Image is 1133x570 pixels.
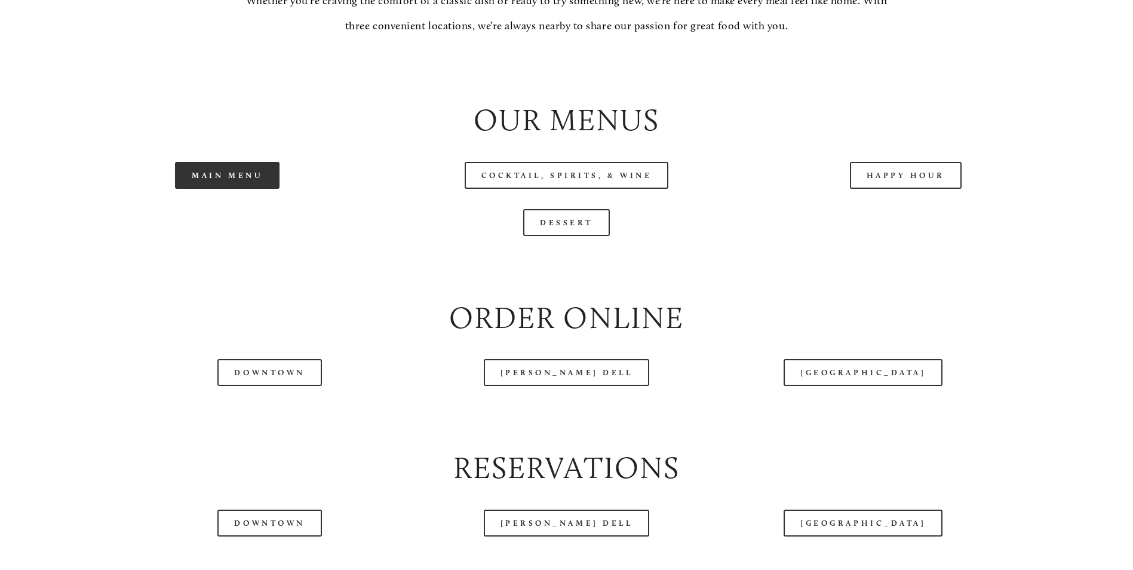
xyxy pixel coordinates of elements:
a: Cocktail, Spirits, & Wine [465,162,669,189]
a: [GEOGRAPHIC_DATA] [784,510,942,537]
h2: Our Menus [68,99,1065,142]
a: Downtown [217,510,321,537]
a: Dessert [523,209,610,236]
a: Downtown [217,359,321,386]
h2: Order Online [68,297,1065,339]
a: [GEOGRAPHIC_DATA] [784,359,942,386]
a: [PERSON_NAME] Dell [484,359,650,386]
a: [PERSON_NAME] Dell [484,510,650,537]
a: Main Menu [175,162,280,189]
a: Happy Hour [850,162,962,189]
h2: Reservations [68,447,1065,489]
